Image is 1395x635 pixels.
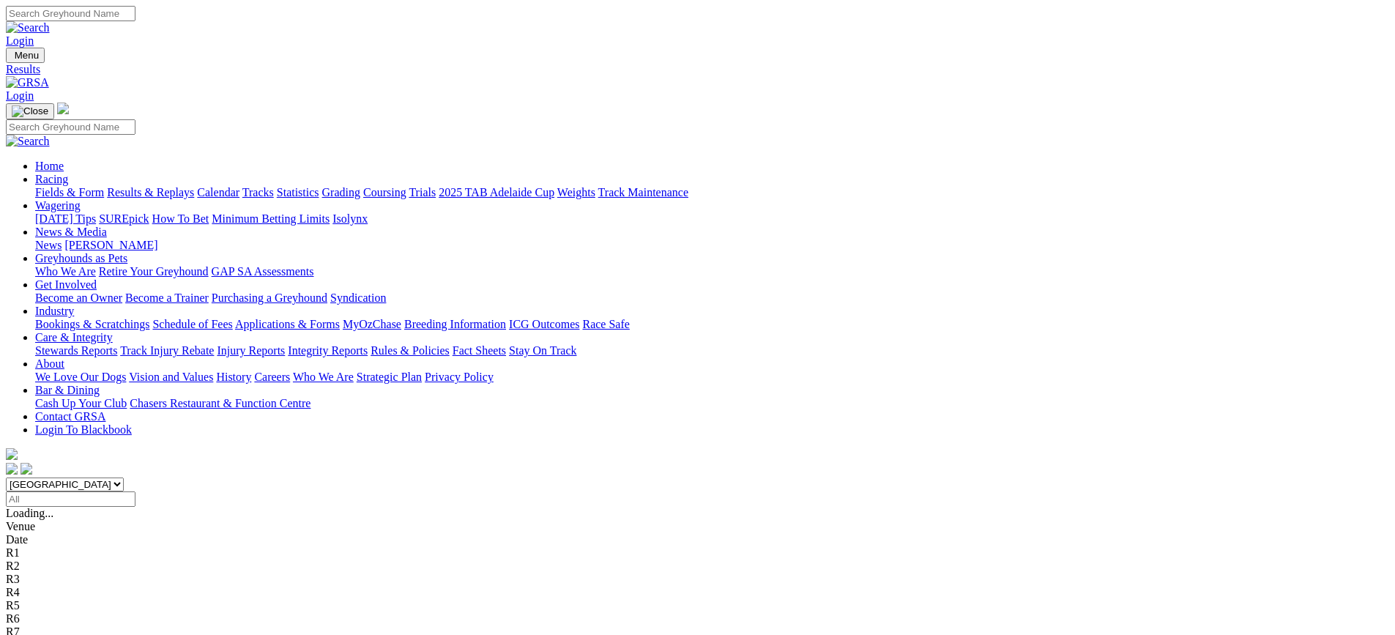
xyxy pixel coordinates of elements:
[332,212,368,225] a: Isolynx
[35,371,1389,384] div: About
[64,239,157,251] a: [PERSON_NAME]
[322,186,360,198] a: Grading
[212,265,314,278] a: GAP SA Assessments
[35,397,127,409] a: Cash Up Your Club
[35,384,100,396] a: Bar & Dining
[212,212,330,225] a: Minimum Betting Limits
[35,160,64,172] a: Home
[254,371,290,383] a: Careers
[130,397,310,409] a: Chasers Restaurant & Function Centre
[425,371,494,383] a: Privacy Policy
[35,318,149,330] a: Bookings & Scratchings
[6,48,45,63] button: Toggle navigation
[6,135,50,148] img: Search
[35,226,107,238] a: News & Media
[6,586,1389,599] div: R4
[6,573,1389,586] div: R3
[6,448,18,460] img: logo-grsa-white.png
[35,318,1389,331] div: Industry
[99,265,209,278] a: Retire Your Greyhound
[35,265,1389,278] div: Greyhounds as Pets
[35,265,96,278] a: Who We Are
[197,186,239,198] a: Calendar
[152,318,232,330] a: Schedule of Fees
[152,212,209,225] a: How To Bet
[6,119,135,135] input: Search
[35,186,1389,199] div: Racing
[129,371,213,383] a: Vision and Values
[509,318,579,330] a: ICG Outcomes
[439,186,554,198] a: 2025 TAB Adelaide Cup
[409,186,436,198] a: Trials
[6,491,135,507] input: Select date
[35,186,104,198] a: Fields & Form
[35,252,127,264] a: Greyhounds as Pets
[35,239,62,251] a: News
[6,507,53,519] span: Loading...
[125,291,209,304] a: Become a Trainer
[35,397,1389,410] div: Bar & Dining
[35,371,126,383] a: We Love Our Dogs
[6,89,34,102] a: Login
[35,199,81,212] a: Wagering
[357,371,422,383] a: Strategic Plan
[216,371,251,383] a: History
[404,318,506,330] a: Breeding Information
[598,186,688,198] a: Track Maintenance
[57,103,69,114] img: logo-grsa-white.png
[363,186,406,198] a: Coursing
[288,344,368,357] a: Integrity Reports
[120,344,214,357] a: Track Injury Rebate
[277,186,319,198] a: Statistics
[35,305,74,317] a: Industry
[35,410,105,423] a: Contact GRSA
[582,318,629,330] a: Race Safe
[371,344,450,357] a: Rules & Policies
[35,212,1389,226] div: Wagering
[509,344,576,357] a: Stay On Track
[35,423,132,436] a: Login To Blackbook
[35,331,113,344] a: Care & Integrity
[35,212,96,225] a: [DATE] Tips
[35,344,1389,357] div: Care & Integrity
[557,186,595,198] a: Weights
[6,546,1389,560] div: R1
[21,463,32,475] img: twitter.svg
[235,318,340,330] a: Applications & Forms
[6,520,1389,533] div: Venue
[35,291,122,304] a: Become an Owner
[6,76,49,89] img: GRSA
[453,344,506,357] a: Fact Sheets
[6,63,1389,76] a: Results
[6,533,1389,546] div: Date
[6,612,1389,625] div: R6
[6,6,135,21] input: Search
[6,21,50,34] img: Search
[6,463,18,475] img: facebook.svg
[217,344,285,357] a: Injury Reports
[35,239,1389,252] div: News & Media
[330,291,386,304] a: Syndication
[107,186,194,198] a: Results & Replays
[35,291,1389,305] div: Get Involved
[35,357,64,370] a: About
[293,371,354,383] a: Who We Are
[12,105,48,117] img: Close
[6,560,1389,573] div: R2
[35,278,97,291] a: Get Involved
[15,50,39,61] span: Menu
[35,173,68,185] a: Racing
[99,212,149,225] a: SUREpick
[6,103,54,119] button: Toggle navigation
[212,291,327,304] a: Purchasing a Greyhound
[6,34,34,47] a: Login
[6,599,1389,612] div: R5
[343,318,401,330] a: MyOzChase
[242,186,274,198] a: Tracks
[35,344,117,357] a: Stewards Reports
